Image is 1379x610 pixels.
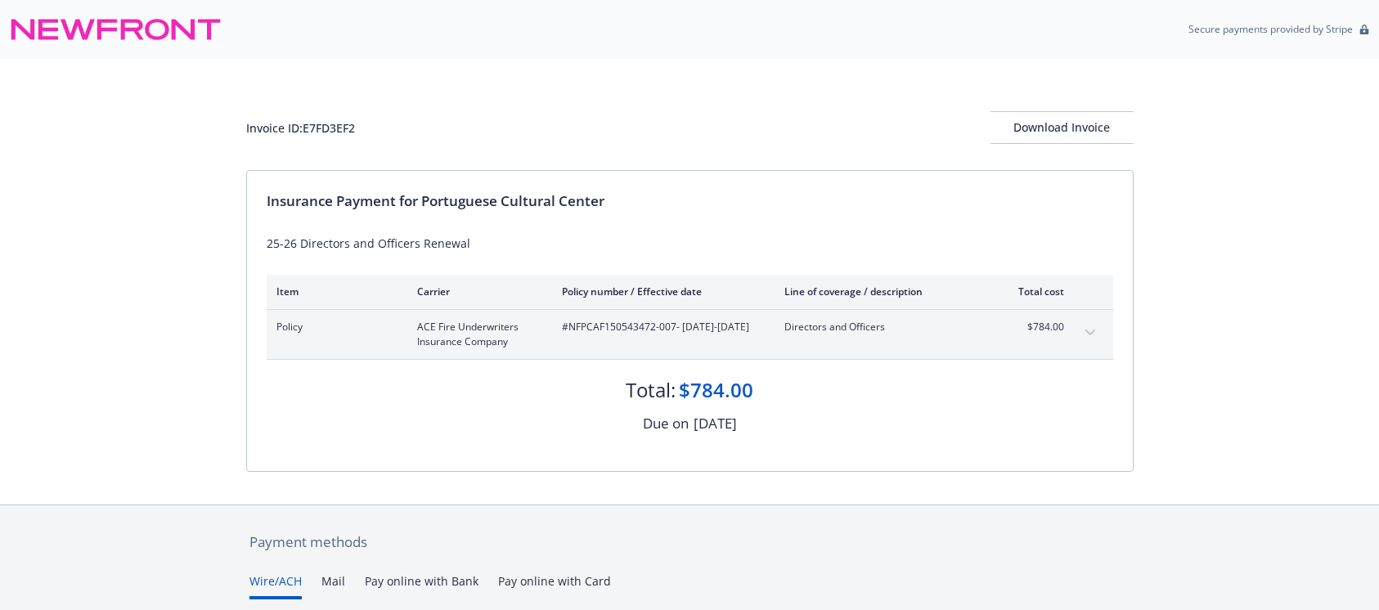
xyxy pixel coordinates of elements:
[784,285,977,298] div: Line of coverage / description
[417,285,536,298] div: Carrier
[417,320,536,349] span: ACE Fire Underwriters Insurance Company
[694,413,737,434] div: [DATE]
[249,532,1130,553] div: Payment methods
[321,572,345,599] button: Mail
[498,572,611,599] button: Pay online with Card
[365,572,478,599] button: Pay online with Bank
[249,572,302,599] button: Wire/ACH
[1003,285,1064,298] div: Total cost
[990,111,1134,144] button: Download Invoice
[246,119,355,137] div: Invoice ID: E7FD3EF2
[276,285,391,298] div: Item
[267,191,1113,212] div: Insurance Payment for Portuguese Cultural Center
[1003,320,1064,334] span: $784.00
[626,376,676,404] div: Total:
[276,320,391,334] span: Policy
[643,413,689,434] div: Due on
[784,320,977,334] span: Directors and Officers
[990,112,1134,143] div: Download Invoice
[1077,320,1103,346] button: expand content
[1188,22,1353,36] p: Secure payments provided by Stripe
[562,285,758,298] div: Policy number / Effective date
[679,376,753,404] div: $784.00
[267,310,1113,359] div: PolicyACE Fire Underwriters Insurance Company#NFPCAF150543472-007- [DATE]-[DATE]Directors and Off...
[267,235,1113,252] div: 25-26 Directors and Officers Renewal
[562,320,758,334] span: #NFPCAF150543472-007 - [DATE]-[DATE]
